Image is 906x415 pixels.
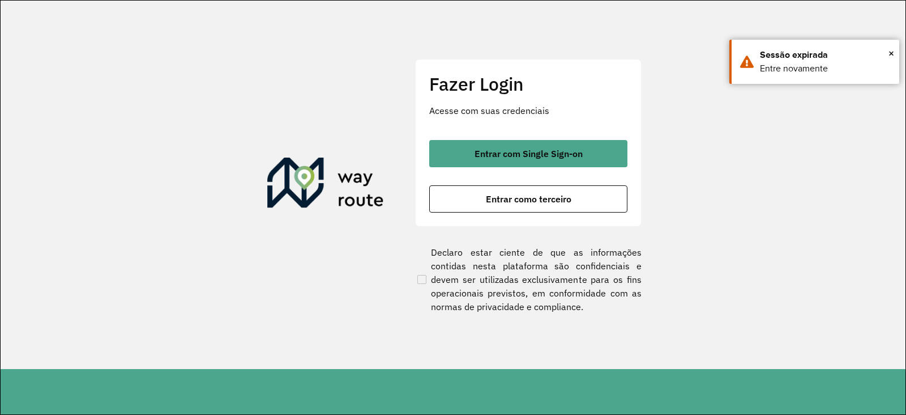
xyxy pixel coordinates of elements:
[429,140,627,167] button: button
[760,62,891,75] div: Entre novamente
[267,158,384,212] img: Roteirizador AmbevTech
[415,245,642,314] label: Declaro estar ciente de que as informações contidas nesta plataforma são confidenciais e devem se...
[475,149,583,158] span: Entrar com Single Sign-on
[429,104,627,117] p: Acesse com suas credenciais
[429,185,627,213] button: button
[888,45,894,62] span: ×
[429,73,627,95] h2: Fazer Login
[760,48,891,62] div: Sessão expirada
[888,45,894,62] button: Close
[486,194,571,204] span: Entrar como terceiro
